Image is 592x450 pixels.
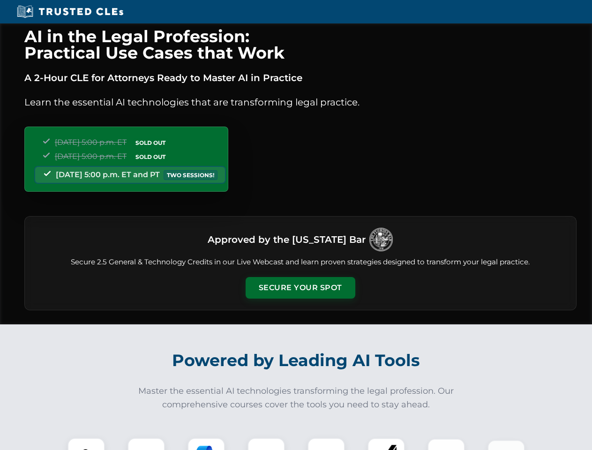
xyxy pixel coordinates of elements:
h1: AI in the Legal Profession: Practical Use Cases that Work [24,28,577,61]
span: [DATE] 5:00 p.m. ET [55,138,127,147]
img: Logo [369,228,393,251]
button: Secure Your Spot [246,277,355,299]
img: Trusted CLEs [14,5,126,19]
p: Learn the essential AI technologies that are transforming legal practice. [24,95,577,110]
p: A 2-Hour CLE for Attorneys Ready to Master AI in Practice [24,70,577,85]
span: SOLD OUT [132,138,169,148]
h2: Powered by Leading AI Tools [37,344,556,377]
h3: Approved by the [US_STATE] Bar [208,231,366,248]
p: Secure 2.5 General & Technology Credits in our Live Webcast and learn proven strategies designed ... [36,257,565,268]
span: SOLD OUT [132,152,169,162]
p: Master the essential AI technologies transforming the legal profession. Our comprehensive courses... [132,384,460,412]
span: [DATE] 5:00 p.m. ET [55,152,127,161]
